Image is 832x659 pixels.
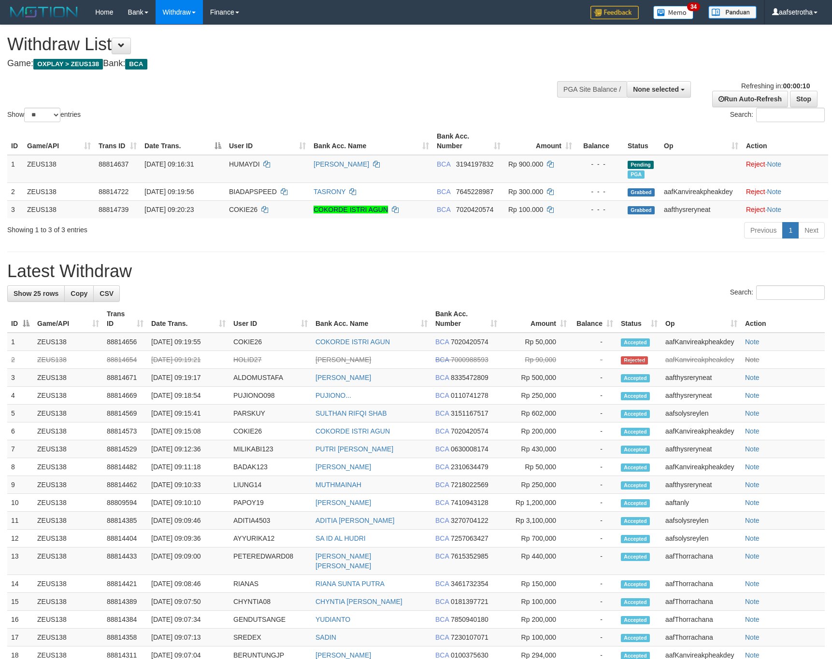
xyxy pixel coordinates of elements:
[504,127,576,155] th: Amount: activate to sort column ascending
[103,387,147,405] td: 88814669
[435,499,449,506] span: BCA
[451,463,488,471] span: Copy 2310634479 to clipboard
[730,285,825,300] label: Search:
[7,512,33,530] td: 11
[33,494,103,512] td: ZEUS138
[571,530,617,547] td: -
[435,580,449,588] span: BCA
[7,458,33,476] td: 8
[7,593,33,611] td: 15
[451,338,488,346] span: Copy 7020420574 to clipboard
[745,616,760,623] a: Note
[660,200,742,218] td: aafthysreryneat
[103,530,147,547] td: 88814404
[660,127,742,155] th: Op: activate to sort column ascending
[501,305,571,333] th: Amount: activate to sort column ascending
[33,422,103,440] td: ZEUS138
[661,530,741,547] td: aafsolysreylen
[7,35,545,54] h1: Withdraw List
[316,409,387,417] a: SULTHAN RIFQI SHAB
[456,160,494,168] span: Copy 3194197832 to clipboard
[742,155,828,183] td: ·
[621,446,650,454] span: Accepted
[661,405,741,422] td: aafsolysreylen
[144,160,194,168] span: [DATE] 09:16:31
[501,333,571,351] td: Rp 50,000
[7,476,33,494] td: 9
[621,356,648,365] span: Rejected
[230,440,312,458] td: MILIKABI123
[141,127,225,155] th: Date Trans.: activate to sort column descending
[501,422,571,440] td: Rp 200,000
[230,476,312,494] td: LIUNG14
[435,338,449,346] span: BCA
[580,205,620,214] div: - - -
[103,422,147,440] td: 88814573
[33,333,103,351] td: ZEUS138
[7,494,33,512] td: 10
[7,387,33,405] td: 4
[451,356,488,364] span: Copy 7000988593 to clipboard
[316,534,366,542] a: SA ID AL HUDRI
[661,333,741,351] td: aafKanvireakpheakdey
[7,422,33,440] td: 6
[7,127,23,155] th: ID
[661,387,741,405] td: aafthysreryneat
[103,440,147,458] td: 88814529
[661,422,741,440] td: aafKanvireakpheakdey
[501,440,571,458] td: Rp 430,000
[316,517,394,524] a: ADITIA [PERSON_NAME]
[147,547,230,575] td: [DATE] 09:09:00
[744,222,783,238] a: Previous
[742,182,828,200] td: ·
[571,405,617,422] td: -
[745,374,760,381] a: Note
[633,85,679,93] span: None selected
[621,481,650,490] span: Accepted
[580,187,620,196] div: - - -
[23,127,95,155] th: Game/API: activate to sort column ascending
[661,512,741,530] td: aafsolysreylen
[627,81,691,98] button: None selected
[557,81,627,98] div: PGA Site Balance /
[147,422,230,440] td: [DATE] 09:15:08
[7,155,23,183] td: 1
[103,333,147,351] td: 88814656
[621,338,650,347] span: Accepted
[580,159,620,169] div: - - -
[230,333,312,351] td: COKIE26
[433,127,504,155] th: Bank Acc. Number: activate to sort column ascending
[316,463,371,471] a: [PERSON_NAME]
[451,534,488,542] span: Copy 7257063427 to clipboard
[125,59,147,70] span: BCA
[451,517,488,524] span: Copy 3270704122 to clipboard
[99,206,129,213] span: 88814739
[767,160,782,168] a: Note
[144,206,194,213] span: [DATE] 09:20:23
[316,427,390,435] a: COKORDE ISTRI AGUN
[103,405,147,422] td: 88814569
[661,440,741,458] td: aafthysreryneat
[571,547,617,575] td: -
[708,6,757,19] img: panduan.png
[225,127,310,155] th: User ID: activate to sort column ascending
[756,285,825,300] input: Search:
[435,481,449,489] span: BCA
[767,206,782,213] a: Note
[661,575,741,593] td: aafThorrachana
[571,351,617,369] td: -
[621,392,650,400] span: Accepted
[310,127,433,155] th: Bank Acc. Name: activate to sort column ascending
[7,530,33,547] td: 12
[746,188,765,196] a: Reject
[431,305,501,333] th: Bank Acc. Number: activate to sort column ascending
[147,369,230,387] td: [DATE] 09:19:17
[628,170,645,179] span: Marked by aafsolysreylen
[798,222,825,238] a: Next
[14,290,58,297] span: Show 25 rows
[316,651,371,659] a: [PERSON_NAME]
[501,512,571,530] td: Rp 3,100,000
[7,405,33,422] td: 5
[147,305,230,333] th: Date Trans.: activate to sort column ascending
[24,108,60,122] select: Showentries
